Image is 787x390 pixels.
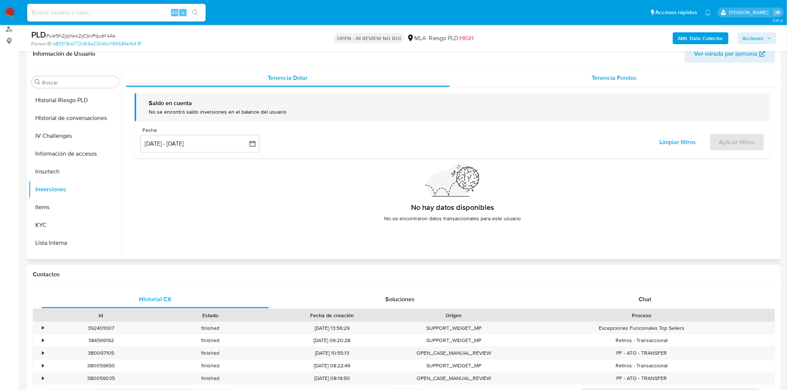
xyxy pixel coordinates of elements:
[46,372,155,384] div: 380059035
[42,337,44,344] div: •
[42,350,44,357] div: •
[29,127,122,145] button: IV Challenges
[399,322,508,334] div: SUPPORT_WIDGET_MP
[31,29,46,40] b: PLD
[46,334,155,347] div: 384569192
[29,91,122,109] button: Historial Riesgo PLD
[29,181,122,198] button: Inversiones
[29,109,122,127] button: Historial de conversaciones
[161,312,260,319] div: Estado
[42,362,44,369] div: •
[29,252,122,270] button: Listas Externas
[729,9,771,16] p: sandra.chabay@mercadolibre.com
[46,347,155,359] div: 380097105
[705,9,711,16] a: Notificaciones
[155,347,265,359] div: finished
[139,295,171,303] span: Historial CX
[46,360,155,372] div: 380059650
[508,372,775,384] div: PF - ATO - TRANSFER
[29,163,122,181] button: Insurtech
[172,9,178,16] span: Alt
[694,45,758,63] span: Ver mirada por persona
[29,198,122,216] button: Items
[51,312,150,319] div: Id
[42,375,44,382] div: •
[27,8,206,17] input: Buscar usuario o caso...
[53,40,141,47] a: b83378cb772d69a23045c1196684e164
[265,347,399,359] div: [DATE] 10:55:13
[743,32,764,44] span: Acciones
[407,34,426,42] div: MLA
[508,334,775,347] div: Retiros - Transaccional
[399,334,508,347] div: SUPPORT_WIDGET_MP
[334,33,404,43] p: OPEN - IN REVIEW NO ROI
[639,295,652,303] span: Chat
[265,322,399,334] div: [DATE] 13:56:29
[29,145,122,163] button: Información de accesos
[772,17,783,23] span: 3.161.2
[738,32,777,44] button: Acciones
[404,312,503,319] div: Origen
[29,216,122,234] button: KYC
[685,45,775,63] button: Ver mirada por persona
[182,9,184,16] span: s
[46,322,155,334] div: 392401007
[774,9,781,16] a: Salir
[31,40,52,47] b: Person ID
[42,79,116,86] input: Buscar
[429,34,473,42] span: Riesgo PLD:
[270,312,394,319] div: Fecha de creación
[399,360,508,372] div: SUPPORT_WIDGET_MP
[33,50,95,58] h1: Información de Usuario
[508,347,775,359] div: PF - ATO - TRANSFER
[508,322,775,334] div: Excepciones Funcionales Top Sellers
[673,32,729,44] button: AML Data Collector
[399,347,508,359] div: OPEN_CASE_MANUAL_REVIEW
[265,360,399,372] div: [DATE] 08:22:46
[155,334,265,347] div: finished
[29,234,122,252] button: Lista Interna
[35,79,41,85] button: Buscar
[265,372,399,384] div: [DATE] 08:19:50
[656,9,697,16] span: Accesos rápidos
[508,360,775,372] div: Retiros - Transaccional
[155,372,265,384] div: finished
[42,325,44,332] div: •
[265,334,399,347] div: [DATE] 06:20:28
[386,295,415,303] span: Soluciones
[399,372,508,384] div: OPEN_CASE_MANUAL_REVIEW
[514,312,770,319] div: Proceso
[46,32,116,39] span: # Ue9h2jqXwx2ijCbvPqueY4Ak
[187,7,203,18] button: search-icon
[155,360,265,372] div: finished
[33,271,775,278] h1: Contactos
[155,322,265,334] div: finished
[460,34,473,42] span: HIGH
[678,32,723,44] b: AML Data Collector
